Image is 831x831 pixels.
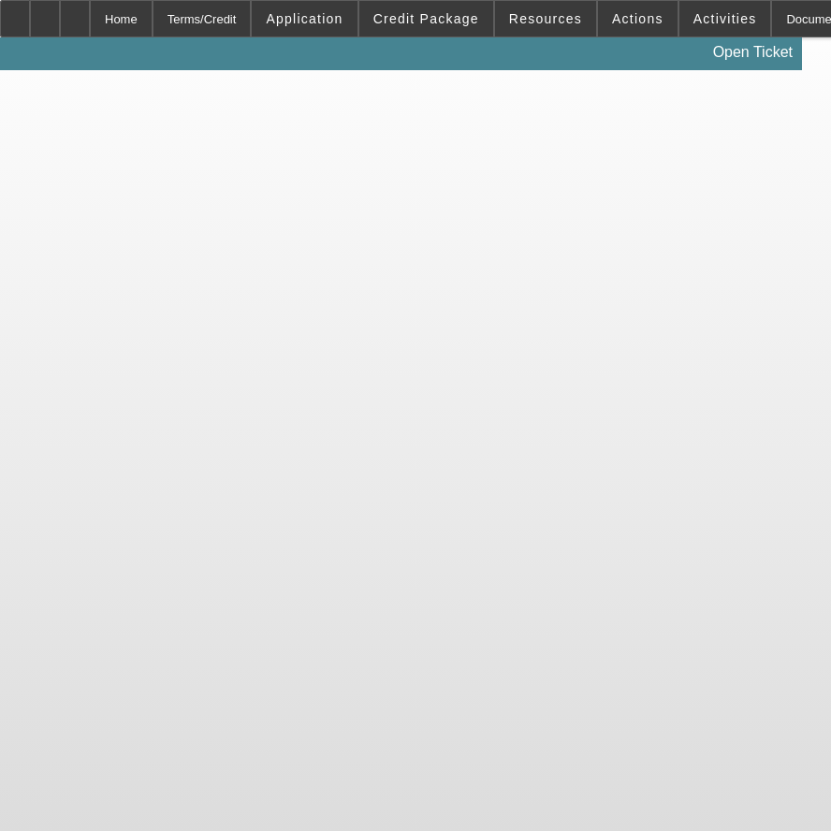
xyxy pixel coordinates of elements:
[612,11,663,26] span: Actions
[252,1,357,36] button: Application
[706,36,800,68] a: Open Ticket
[509,11,582,26] span: Resources
[266,11,343,26] span: Application
[495,1,596,36] button: Resources
[693,11,757,26] span: Activities
[373,11,479,26] span: Credit Package
[679,1,771,36] button: Activities
[598,1,678,36] button: Actions
[359,1,493,36] button: Credit Package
